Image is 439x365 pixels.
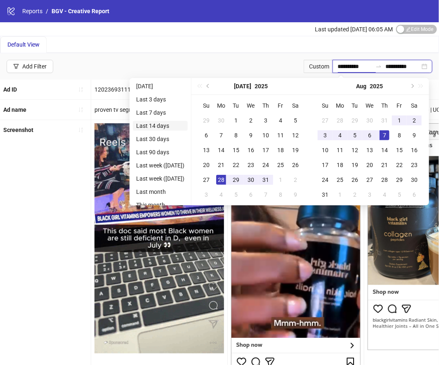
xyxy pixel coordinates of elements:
[392,113,407,128] td: 2025-08-01
[347,128,362,143] td: 2025-08-05
[377,98,392,113] th: Th
[231,160,241,170] div: 22
[350,190,360,200] div: 2
[350,115,360,125] div: 29
[333,187,347,202] td: 2025-09-01
[362,158,377,172] td: 2025-08-20
[216,190,226,200] div: 4
[380,145,389,155] div: 14
[229,187,243,202] td: 2025-08-05
[347,98,362,113] th: Tu
[394,190,404,200] div: 5
[133,174,188,184] li: Last week ([DATE])
[234,78,251,94] button: Choose a month
[216,160,226,170] div: 21
[407,98,422,113] th: Sa
[229,128,243,143] td: 2025-07-08
[318,187,333,202] td: 2025-08-31
[335,130,345,140] div: 4
[258,143,273,158] td: 2025-07-17
[133,160,188,170] li: Last week ([DATE])
[362,187,377,202] td: 2025-09-03
[273,158,288,172] td: 2025-07-25
[273,172,288,187] td: 2025-08-01
[377,172,392,187] td: 2025-08-28
[261,190,271,200] div: 7
[214,172,229,187] td: 2025-07-28
[380,190,389,200] div: 4
[392,98,407,113] th: Fr
[216,175,226,185] div: 28
[288,172,303,187] td: 2025-08-02
[22,63,47,70] div: Add Filter
[201,115,211,125] div: 29
[231,175,241,185] div: 29
[229,98,243,113] th: Tu
[204,78,213,94] button: Previous month (PageUp)
[409,115,419,125] div: 2
[199,98,214,113] th: Su
[380,130,389,140] div: 7
[231,190,241,200] div: 5
[347,158,362,172] td: 2025-08-19
[394,115,404,125] div: 1
[246,175,256,185] div: 30
[290,175,300,185] div: 2
[276,115,286,125] div: 4
[288,98,303,113] th: Sa
[318,128,333,143] td: 2025-08-03
[335,160,345,170] div: 18
[333,158,347,172] td: 2025-08-18
[214,187,229,202] td: 2025-08-04
[243,158,258,172] td: 2025-07-23
[394,160,404,170] div: 22
[246,145,256,155] div: 16
[335,175,345,185] div: 25
[375,63,382,70] span: to
[133,108,188,118] li: Last 7 days
[199,113,214,128] td: 2025-06-29
[333,128,347,143] td: 2025-08-04
[78,107,84,113] span: sort-ascending
[290,190,300,200] div: 9
[288,128,303,143] td: 2025-07-12
[362,143,377,158] td: 2025-08-13
[229,172,243,187] td: 2025-07-29
[7,60,53,73] button: Add Filter
[409,190,419,200] div: 6
[407,113,422,128] td: 2025-08-02
[409,145,419,155] div: 16
[201,190,211,200] div: 3
[261,130,271,140] div: 10
[375,63,382,70] span: swap-right
[133,81,188,91] li: [DATE]
[133,121,188,131] li: Last 14 days
[201,145,211,155] div: 13
[3,86,17,93] b: Ad ID
[409,175,419,185] div: 30
[290,115,300,125] div: 5
[409,130,419,140] div: 9
[350,130,360,140] div: 5
[318,172,333,187] td: 2025-08-24
[276,130,286,140] div: 11
[243,98,258,113] th: We
[370,78,383,94] button: Choose a year
[258,187,273,202] td: 2025-08-07
[333,98,347,113] th: Mo
[231,115,241,125] div: 1
[288,187,303,202] td: 2025-08-09
[7,41,40,48] span: Default View
[290,130,300,140] div: 12
[392,143,407,158] td: 2025-08-15
[380,175,389,185] div: 28
[214,158,229,172] td: 2025-07-21
[243,143,258,158] td: 2025-07-16
[333,143,347,158] td: 2025-08-11
[394,175,404,185] div: 29
[273,128,288,143] td: 2025-07-11
[133,147,188,157] li: Last 90 days
[199,172,214,187] td: 2025-07-27
[320,145,330,155] div: 10
[258,158,273,172] td: 2025-07-24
